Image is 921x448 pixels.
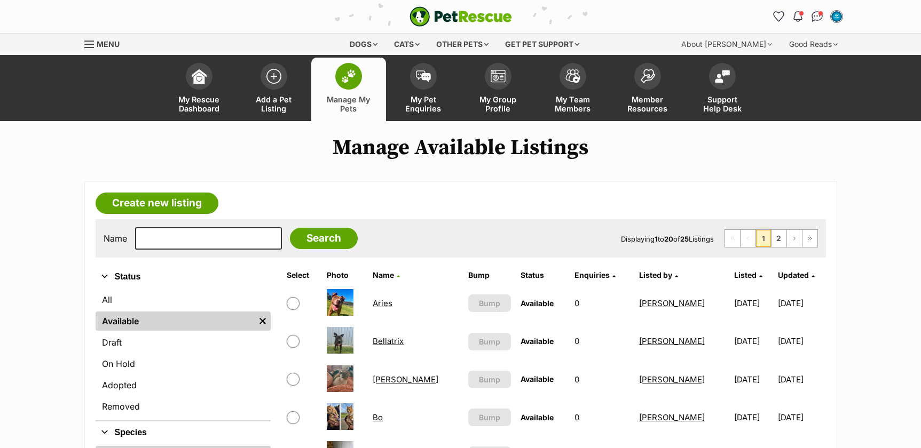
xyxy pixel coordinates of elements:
td: [DATE] [778,399,825,436]
div: About [PERSON_NAME] [674,34,780,55]
th: Status [516,267,569,284]
span: My Pet Enquiries [399,95,447,113]
td: [DATE] [778,285,825,322]
img: manage-my-pets-icon-02211641906a0b7f246fdf0571729dbe1e7629f14944591b6c1af311fb30b64b.svg [341,69,356,83]
strong: 25 [680,235,689,243]
button: My account [828,8,845,25]
div: Status [96,288,271,420]
a: Bo [373,412,383,422]
img: help-desk-icon-fdf02630f3aa405de69fd3d07c3f3aa587a6932b1a1747fa1d2bba05be0121f9.svg [715,70,730,83]
a: Menu [84,34,127,53]
span: Bump [479,374,500,385]
button: Species [96,426,271,439]
a: [PERSON_NAME] [639,374,705,385]
strong: 20 [664,235,673,243]
img: chat-41dd97257d64d25036548639549fe6c8038ab92f7586957e7f3b1b290dea8141.svg [812,11,823,22]
a: Support Help Desk [685,58,760,121]
span: Displaying to of Listings [621,235,714,243]
a: My Group Profile [461,58,536,121]
span: Updated [778,270,809,279]
a: Aries [373,298,392,308]
span: Menu [97,39,120,49]
th: Select [282,267,322,284]
td: 0 [570,399,633,436]
a: My Team Members [536,58,610,121]
img: logo-e224e6f780fb5917bec1dbf3a21bbac754714ae5b6737aabdf751b685950b380.svg [410,6,512,27]
img: group-profile-icon-3fa3cf56718a62981997c0bc7e787c4b2cf8bcc04b72c1350f741eb67cf2f40e.svg [491,70,506,83]
button: Bump [468,333,511,350]
a: Removed [96,397,271,416]
a: Last page [802,230,817,247]
input: Search [290,228,358,249]
span: Listed [734,270,757,279]
a: Create new listing [96,193,218,214]
a: Enquiries [574,270,616,279]
a: Manage My Pets [311,58,386,121]
span: Bump [479,298,500,309]
span: Available [521,337,554,346]
span: Available [521,299,554,308]
a: Next page [787,230,802,247]
span: Member Resources [624,95,672,113]
div: Cats [387,34,427,55]
nav: Pagination [725,229,818,247]
a: [PERSON_NAME] [639,298,705,308]
a: Draft [96,333,271,352]
th: Bump [464,267,516,284]
span: Page 1 [756,230,771,247]
span: My Rescue Dashboard [175,95,223,113]
img: pet-enquiries-icon-7e3ad2cf08bfb03b45e93fb7055b45f3efa6380592205ae92323e6603595dc1f.svg [416,70,431,82]
td: [DATE] [730,399,777,436]
td: 0 [570,323,633,359]
span: Available [521,413,554,422]
button: Bump [468,294,511,312]
td: [DATE] [778,323,825,359]
span: Previous page [741,230,755,247]
a: [PERSON_NAME] [373,374,438,385]
a: My Pet Enquiries [386,58,461,121]
span: Bump [479,412,500,423]
strong: 1 [655,235,658,243]
td: [DATE] [778,361,825,398]
img: dashboard-icon-eb2f2d2d3e046f16d808141f083e7271f6b2e854fb5c12c21221c1fb7104beca.svg [192,69,207,84]
a: Favourites [770,8,788,25]
a: Page 2 [772,230,786,247]
div: Other pets [429,34,496,55]
td: 0 [570,285,633,322]
span: Add a Pet Listing [250,95,298,113]
a: Listed by [639,270,678,279]
span: My Group Profile [474,95,522,113]
span: First page [725,230,740,247]
td: [DATE] [730,361,777,398]
a: My Rescue Dashboard [162,58,237,121]
td: [DATE] [730,323,777,359]
a: Conversations [809,8,826,25]
a: Bellatrix [373,336,404,346]
a: On Hold [96,354,271,373]
a: Adopted [96,375,271,395]
span: Name [373,270,394,279]
a: Member Resources [610,58,685,121]
a: Updated [778,270,815,279]
a: Remove filter [255,311,271,331]
span: translation missing: en.admin.listings.index.attributes.enquiries [574,270,610,279]
span: Bump [479,336,500,347]
span: Listed by [639,270,672,279]
th: Photo [322,267,367,284]
a: Available [96,311,255,331]
td: [DATE] [730,285,777,322]
img: add-pet-listing-icon-0afa8454b4691262ce3f59096e99ab1cd57d4a30225e0717b998d2c9b9846f56.svg [266,69,281,84]
div: Good Reads [782,34,845,55]
button: Bump [468,409,511,426]
ul: Account quick links [770,8,845,25]
a: Listed [734,270,762,279]
button: Status [96,270,271,284]
a: Add a Pet Listing [237,58,311,121]
img: Emily Middleton profile pic [831,11,842,22]
a: Name [373,270,400,279]
a: [PERSON_NAME] [639,336,705,346]
span: My Team Members [549,95,597,113]
img: team-members-icon-5396bd8760b3fe7c0b43da4ab00e1e3bb1a5d9ba89233759b79545d2d3fc5d0d.svg [565,69,580,83]
a: [PERSON_NAME] [639,412,705,422]
td: 0 [570,361,633,398]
